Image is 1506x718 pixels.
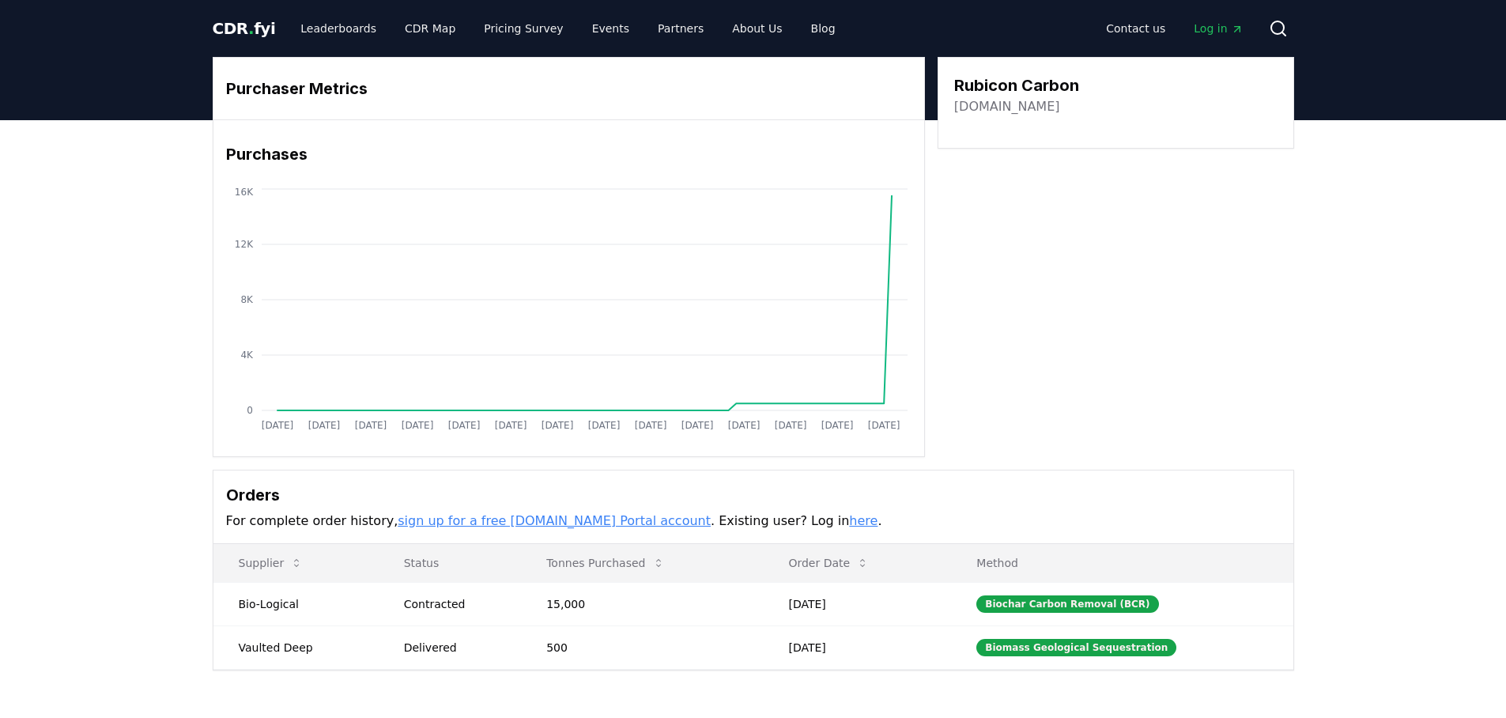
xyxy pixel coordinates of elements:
a: CDR Map [392,14,468,43]
tspan: [DATE] [354,420,387,431]
td: [DATE] [763,582,951,625]
a: [DOMAIN_NAME] [954,97,1060,116]
tspan: [DATE] [447,420,480,431]
a: Leaderboards [288,14,389,43]
h3: Purchases [226,142,912,166]
span: . [248,19,254,38]
tspan: [DATE] [867,420,900,431]
tspan: [DATE] [401,420,433,431]
nav: Main [288,14,847,43]
a: sign up for a free [DOMAIN_NAME] Portal account [398,513,711,528]
tspan: [DATE] [587,420,620,431]
button: Tonnes Purchased [534,547,677,579]
h3: Purchaser Metrics [226,77,912,100]
tspan: [DATE] [308,420,340,431]
h3: Rubicon Carbon [954,74,1079,97]
div: Biochar Carbon Removal (BCR) [976,595,1158,613]
span: Log in [1194,21,1243,36]
a: Blog [798,14,848,43]
a: Contact us [1093,14,1178,43]
h3: Orders [226,483,1281,507]
tspan: 0 [247,405,253,416]
a: Log in [1181,14,1255,43]
tspan: [DATE] [681,420,713,431]
a: Events [579,14,642,43]
a: CDR.fyi [213,17,276,40]
nav: Main [1093,14,1255,43]
p: Method [964,555,1280,571]
td: 15,000 [521,582,763,625]
div: Biomass Geological Sequestration [976,639,1176,656]
td: Bio-Logical [213,582,379,625]
a: here [849,513,878,528]
tspan: [DATE] [494,420,527,431]
a: Pricing Survey [471,14,576,43]
p: Status [391,555,509,571]
a: Partners [645,14,716,43]
div: Contracted [404,596,509,612]
div: Delivered [404,640,509,656]
button: Supplier [226,547,316,579]
tspan: 8K [240,294,254,305]
tspan: 12K [234,239,253,250]
tspan: [DATE] [261,420,293,431]
a: About Us [719,14,795,43]
td: Vaulted Deep [213,625,379,669]
td: 500 [521,625,763,669]
tspan: 4K [240,350,254,361]
tspan: 16K [234,187,253,198]
tspan: [DATE] [727,420,760,431]
button: Order Date [776,547,881,579]
span: CDR fyi [213,19,276,38]
tspan: [DATE] [774,420,806,431]
p: For complete order history, . Existing user? Log in . [226,512,1281,531]
td: [DATE] [763,625,951,669]
tspan: [DATE] [634,420,666,431]
tspan: [DATE] [541,420,573,431]
tspan: [DATE] [821,420,853,431]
